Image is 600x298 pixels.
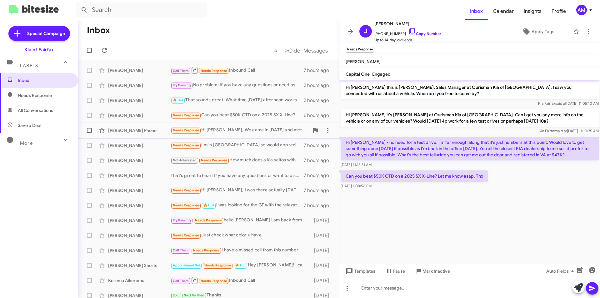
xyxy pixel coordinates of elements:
[341,162,372,167] span: [DATE] 11:16:31 AM
[27,30,65,37] span: Special Campaign
[201,158,227,162] span: Needs Response
[341,170,488,182] p: Can you beat $50K OTD on a 2025 SX X-Line? Let me know asap. Thx
[311,277,334,284] div: [DATE]
[203,203,214,207] span: 🔥 Hot
[546,265,576,277] span: Auto Fields
[173,248,189,252] span: Call Them
[311,262,334,269] div: [DATE]
[346,47,374,53] small: Needs Response
[538,101,599,106] span: Kia Fairfax [DATE] 11:05:10 AM
[108,157,171,164] div: [PERSON_NAME]
[173,69,189,73] span: Call Them
[364,26,367,36] span: J
[344,265,375,277] span: Templates
[374,20,441,28] span: [PERSON_NAME]
[539,129,599,133] span: Kia Fairfax [DATE] 11:10:35 AM
[346,59,381,64] span: [PERSON_NAME]
[195,218,222,222] span: Needs Response
[374,37,441,43] span: Up to 14-day-old leads
[108,202,171,209] div: [PERSON_NAME]
[204,263,231,267] span: Needs Response
[532,26,554,37] span: Apply Tags
[341,184,372,188] span: [DATE] 1:08:56 PM
[506,26,570,37] button: Apply Tags
[173,128,199,132] span: Needs Response
[173,83,191,87] span: Try Pausing
[108,172,171,179] div: [PERSON_NAME]
[173,293,180,297] span: Sold
[281,44,332,57] button: Next
[465,2,488,20] span: Inbox
[87,25,110,35] h1: Inbox
[271,44,332,57] nav: Page navigation example
[171,202,304,209] div: I was looking for the GT with the relaxation package, but the payments is way too high for my liking
[341,82,599,99] p: Hi [PERSON_NAME] this is [PERSON_NAME], Sales Manager at Ourisman Kia of [GEOGRAPHIC_DATA]. I saw...
[304,112,334,119] div: 6 hours ago
[173,279,189,283] span: Call Them
[372,71,391,77] span: Engaged
[304,97,334,104] div: 2 hours ago
[171,127,309,134] div: Hi [PERSON_NAME], We came in [DATE] and met with [PERSON_NAME]. He showed us a green Niro SX Tour...
[108,187,171,194] div: [PERSON_NAME]
[341,109,599,127] p: Hi [PERSON_NAME] it's [PERSON_NAME] at Ourisman Kia of [GEOGRAPHIC_DATA]. Can I get you any more ...
[171,112,304,119] div: Can you beat $50K OTD on a 2025 SX X-Line? Let me know asap. Thx
[393,265,405,277] span: Pause
[173,218,191,222] span: Try Pausing
[171,172,304,179] div: That's great to hear! If you have any questions or want to discuss your vehicle further, feel fre...
[173,233,199,237] span: Needs Response
[304,172,334,179] div: 7 hours ago
[274,47,277,54] span: «
[270,44,281,57] button: Previous
[173,188,199,192] span: Needs Response
[171,142,304,149] div: I'm in [GEOGRAPHIC_DATA] so would appreciate virtual.
[304,82,334,88] div: 2 hours ago
[519,2,547,20] a: Insights
[18,122,41,129] span: Save a Deal
[304,142,334,149] div: 7 hours ago
[108,97,171,104] div: [PERSON_NAME]
[108,127,171,134] div: [PERSON_NAME] Phone
[193,248,220,252] span: Needs Response
[8,26,70,41] a: Special Campaign
[171,66,304,74] div: Inbound Call
[18,77,71,83] span: Inbox
[555,101,566,106] span: said at
[311,247,334,254] div: [DATE]
[108,217,171,224] div: [PERSON_NAME]
[171,217,311,224] div: hello [PERSON_NAME] I am back from my trip. thank you for your patience I am interested in the [P...
[422,265,450,277] span: Mark Inactive
[547,2,571,20] a: Profile
[173,143,199,147] span: Needs Response
[311,232,334,239] div: [DATE]
[201,279,227,283] span: Needs Response
[346,71,370,77] span: Capital One
[576,5,587,15] div: AM
[171,82,304,89] div: No problem! If you have any questions or need assistance, feel free to reach out. Let me know whe...
[108,82,171,88] div: [PERSON_NAME]
[235,263,246,267] span: 🔥 Hot
[341,137,599,160] p: Hi [PERSON_NAME] - no need for a test drive. I'm far enough along that it's just numbers at this ...
[171,97,304,104] div: That sounds great! What time [DATE] afternoon works best for you? We look forward to seeing you!
[541,265,581,277] button: Auto Fields
[304,202,334,209] div: 7 hours ago
[173,203,199,207] span: Needs Response
[108,112,171,119] div: [PERSON_NAME]
[410,265,455,277] button: Mark Inactive
[171,262,311,269] div: Hey [PERSON_NAME]! I can stop by in a few minutes, after my meeting.
[285,47,288,54] span: »
[488,2,519,20] a: Calendar
[171,276,311,284] div: Inbound Call
[173,98,183,102] span: 🔥 Hot
[311,217,334,224] div: [DATE]
[571,5,593,15] button: AM
[76,3,207,18] input: Search
[173,113,199,117] span: Needs Response
[108,142,171,149] div: [PERSON_NAME]
[288,47,328,54] span: Older Messages
[18,92,71,98] span: Needs Response
[24,47,54,53] div: Kia of Fairfax
[171,157,304,164] div: How much does a kia seltos with leather and a sunroof cost
[108,262,171,269] div: [PERSON_NAME] Shorts
[20,63,38,68] span: Labels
